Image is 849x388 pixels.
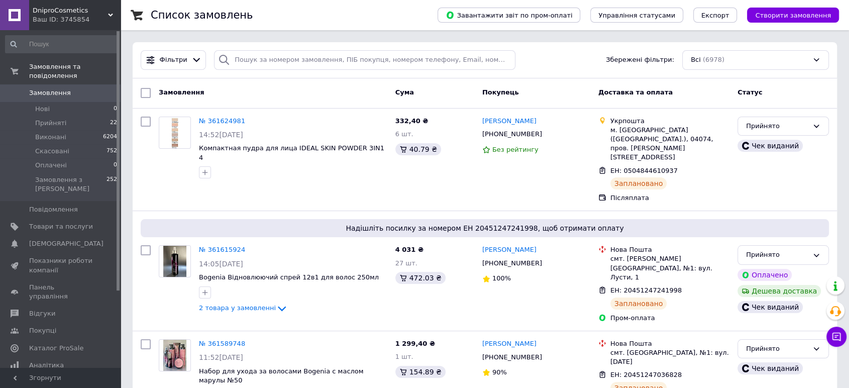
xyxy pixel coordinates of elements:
[492,146,539,153] span: Без рейтингу
[35,133,66,142] span: Виконані
[33,15,121,24] div: Ваш ID: 3745854
[163,246,187,277] img: Фото товару
[438,8,580,23] button: Завантажити звіт по пром-оплаті
[160,55,187,65] span: Фільтри
[737,88,763,96] span: Статус
[610,254,729,282] div: смт. [PERSON_NAME][GEOGRAPHIC_DATA], №1: вул. Лусти, 1
[151,9,253,21] h1: Список замовлень
[199,304,276,312] span: 2 товара у замовленні
[199,367,364,384] a: Набор для ухода за волосами Bogenia с маслом марулы №50
[29,88,71,98] span: Замовлення
[35,161,67,170] span: Оплачені
[199,273,379,281] a: Bogenia Відновлюючий спрей 12в1 для волос 250мл
[492,274,511,282] span: 100%
[114,161,117,170] span: 0
[159,117,191,149] a: Фото товару
[482,245,537,255] a: [PERSON_NAME]
[395,272,446,284] div: 472.03 ₴
[35,105,50,114] span: Нові
[107,175,117,193] span: 252
[610,339,729,348] div: Нова Пошта
[610,193,729,203] div: Післяплата
[199,246,245,253] a: № 361615924
[29,309,55,318] span: Відгуки
[446,11,572,20] span: Завантажити звіт по пром-оплаті
[163,340,187,371] img: Фото товару
[395,117,429,125] span: 332,40 ₴
[395,340,435,347] span: 1 299,40 ₴
[159,245,191,277] a: Фото товару
[199,304,288,312] a: 2 товара у замовленні
[590,8,683,23] button: Управління статусами
[159,339,191,371] a: Фото товару
[214,50,515,70] input: Пошук за номером замовлення, ПІБ покупця, номером телефону, Email, номером накладної
[29,283,93,301] span: Панель управління
[693,8,737,23] button: Експорт
[110,119,117,128] span: 22
[492,368,507,376] span: 90%
[826,327,846,347] button: Чат з покупцем
[395,246,423,253] span: 4 031 ₴
[199,131,243,139] span: 14:52[DATE]
[737,285,821,297] div: Дешева доставка
[29,62,121,80] span: Замовлення та повідомлення
[737,301,803,313] div: Чек виданий
[171,117,178,148] img: Фото товару
[610,298,667,310] div: Заплановано
[746,344,808,354] div: Прийнято
[199,260,243,268] span: 14:05[DATE]
[746,121,808,132] div: Прийнято
[737,140,803,152] div: Чек виданий
[703,56,724,63] span: (6978)
[395,130,413,138] span: 6 шт.
[199,340,245,347] a: № 361589748
[482,117,537,126] a: [PERSON_NAME]
[159,88,204,96] span: Замовлення
[35,175,107,193] span: Замовлення з [PERSON_NAME]
[29,361,64,370] span: Аналітика
[395,353,413,360] span: 1 шт.
[482,88,519,96] span: Покупець
[598,12,675,19] span: Управління статусами
[199,144,384,161] a: Компактная пудра для лица IDEAL SKIN POWDER 3IN1 4
[482,339,537,349] a: [PERSON_NAME]
[29,205,78,214] span: Повідомлення
[199,353,243,361] span: 11:52[DATE]
[29,326,56,335] span: Покупці
[610,245,729,254] div: Нова Пошта
[29,344,83,353] span: Каталог ProSale
[29,239,103,248] span: [DEMOGRAPHIC_DATA]
[598,88,673,96] span: Доставка та оплата
[737,362,803,374] div: Чек виданий
[199,117,245,125] a: № 361624981
[35,119,66,128] span: Прийняті
[737,269,792,281] div: Оплачено
[606,55,674,65] span: Збережені фільтри:
[737,11,839,19] a: Створити замовлення
[395,366,446,378] div: 154.89 ₴
[35,147,69,156] span: Скасовані
[395,143,441,155] div: 40.79 ₴
[701,12,729,19] span: Експорт
[610,167,678,174] span: ЕН: 0504844610937
[114,105,117,114] span: 0
[5,35,118,53] input: Пошук
[107,147,117,156] span: 752
[610,286,682,294] span: ЕН: 20451247241998
[747,8,839,23] button: Створити замовлення
[103,133,117,142] span: 6204
[610,117,729,126] div: Укрпошта
[480,257,544,270] div: [PHONE_NUMBER]
[746,250,808,260] div: Прийнято
[29,256,93,274] span: Показники роботи компанії
[395,259,417,267] span: 27 шт.
[145,223,825,233] span: Надішліть посилку за номером ЕН 20451247241998, щоб отримати оплату
[395,88,414,96] span: Cума
[29,222,93,231] span: Товари та послуги
[33,6,108,15] span: DniproCosmetics
[610,177,667,189] div: Заплановано
[610,314,729,323] div: Пром-оплата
